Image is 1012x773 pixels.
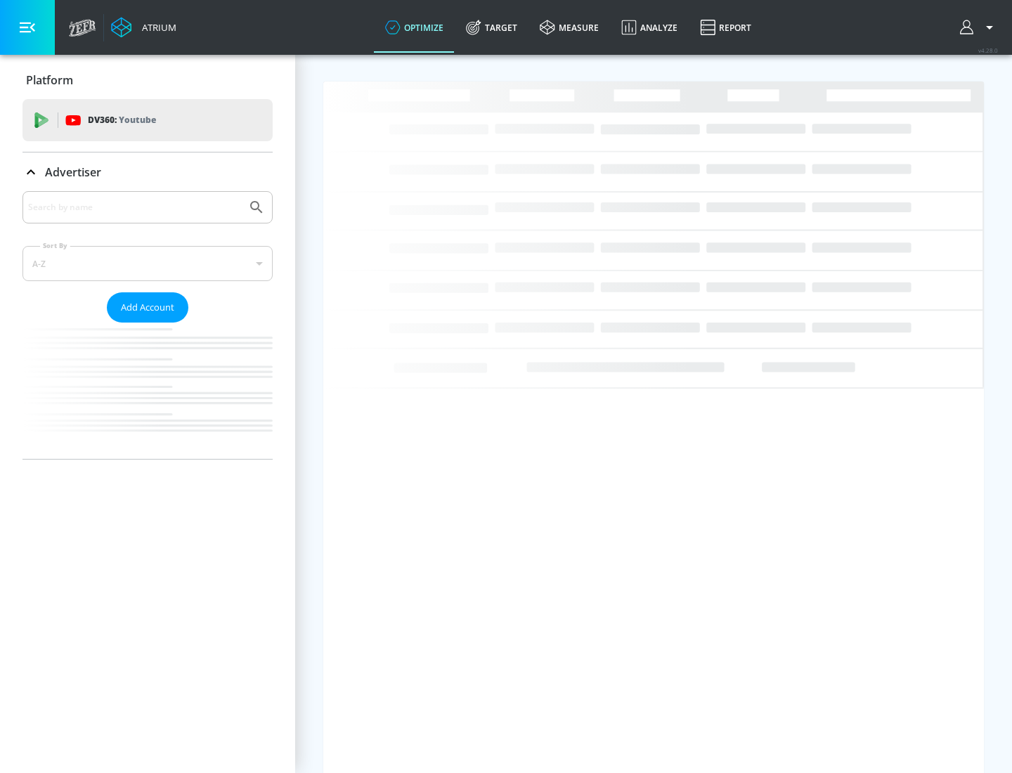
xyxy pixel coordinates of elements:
[107,292,188,323] button: Add Account
[45,164,101,180] p: Advertiser
[528,2,610,53] a: measure
[121,299,174,316] span: Add Account
[978,46,998,54] span: v 4.28.0
[22,191,273,459] div: Advertiser
[689,2,763,53] a: Report
[374,2,455,53] a: optimize
[28,198,241,216] input: Search by name
[136,21,176,34] div: Atrium
[610,2,689,53] a: Analyze
[22,152,273,192] div: Advertiser
[40,241,70,250] label: Sort By
[22,323,273,459] nav: list of Advertiser
[88,112,156,128] p: DV360:
[111,17,176,38] a: Atrium
[22,60,273,100] div: Platform
[119,112,156,127] p: Youtube
[26,72,73,88] p: Platform
[22,99,273,141] div: DV360: Youtube
[455,2,528,53] a: Target
[22,246,273,281] div: A-Z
